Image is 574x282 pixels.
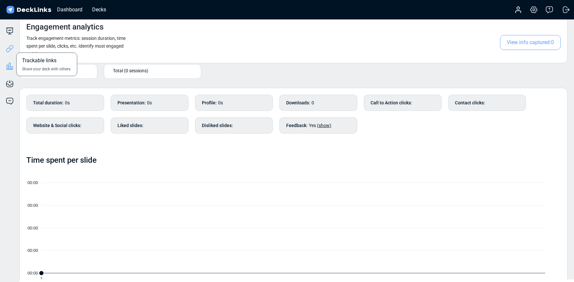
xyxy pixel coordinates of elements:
span: View info captured: 0 [500,35,561,50]
b: Downloads : [286,100,310,106]
tspan: 1 [40,276,43,281]
b: Website & Social clicks : [33,122,81,129]
tspan: 00:00 [28,271,38,276]
img: DeckLinks [5,5,52,15]
span: Share your deck with others. [22,66,71,72]
span: 0 [311,100,314,105]
b: Call to Action clicks : [371,100,412,106]
b: Contact clicks : [455,100,485,106]
small: Track engagement metrics: session duration, time spent per slide, clicks, etc. Identify most enga... [26,36,126,56]
span: (show) [317,123,331,128]
b: Liked slides : [117,122,143,129]
span: 0s [147,100,152,105]
div: Decks [89,6,109,14]
tspan: 00:00 [28,203,38,208]
tspan: 00:00 [28,226,38,230]
tspan: 00:00 [28,180,38,185]
b: Profile : [202,100,217,106]
b: Presentation : [117,100,146,106]
h4: Time spent per slide [26,156,97,165]
span: 0s [65,100,70,105]
div: Dashboard [54,6,86,14]
span: Yes [309,123,331,128]
span: Trackable links [22,57,56,66]
b: Disliked slides : [202,122,233,129]
b: Total duration : [33,100,64,106]
span: Total (0 sessions) [113,67,148,74]
b: Feedback : [286,122,308,129]
tspan: 00:00 [28,248,38,253]
h4: Engagement analytics [26,22,104,32]
span: 0s [218,100,223,105]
